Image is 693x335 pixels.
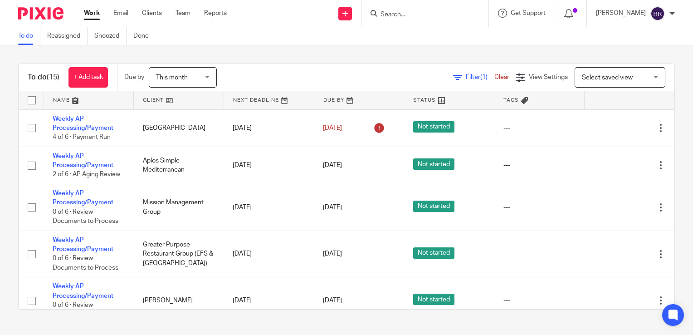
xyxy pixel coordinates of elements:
[134,231,224,277] td: Greater Purpose Restaurant Group (EFS & [GEOGRAPHIC_DATA])
[18,27,40,45] a: To do
[503,249,576,258] div: ---
[53,283,113,299] a: Weekly AP Processing/Payment
[53,116,113,131] a: Weekly AP Processing/Payment
[47,27,88,45] a: Reassigned
[53,302,118,318] span: 0 of 6 · Review Documents to Process
[413,201,454,212] span: Not started
[133,27,156,45] a: Done
[466,74,494,80] span: Filter
[224,277,314,324] td: [DATE]
[503,123,576,133] div: ---
[323,251,342,257] span: [DATE]
[503,161,576,170] div: ---
[596,9,646,18] p: [PERSON_NAME]
[53,153,113,168] a: Weekly AP Processing/Payment
[224,147,314,184] td: [DATE]
[503,98,519,103] span: Tags
[380,11,461,19] input: Search
[53,134,111,140] span: 4 of 6 · Payment Run
[529,74,568,80] span: View Settings
[224,231,314,277] td: [DATE]
[323,125,342,131] span: [DATE]
[134,277,224,324] td: [PERSON_NAME]
[582,74,633,81] span: Select saved view
[142,9,162,18] a: Clients
[503,296,576,305] div: ---
[134,184,224,231] td: Mission Management Group
[53,190,113,206] a: Weekly AP Processing/Payment
[53,256,118,271] span: 0 of 6 · Review Documents to Process
[53,209,118,225] span: 0 of 6 · Review Documents to Process
[413,247,454,259] span: Not started
[323,297,342,304] span: [DATE]
[94,27,127,45] a: Snoozed
[480,74,488,80] span: (1)
[650,6,665,21] img: svg%3E
[224,184,314,231] td: [DATE]
[53,237,113,252] a: Weekly AP Processing/Payment
[323,162,342,168] span: [DATE]
[323,204,342,211] span: [DATE]
[113,9,128,18] a: Email
[494,74,509,80] a: Clear
[53,172,120,178] span: 2 of 6 · AP Aging Review
[124,73,144,82] p: Due by
[413,121,454,133] span: Not started
[176,9,190,18] a: Team
[18,7,63,20] img: Pixie
[204,9,227,18] a: Reports
[134,147,224,184] td: Aplos Simple Mediterranean
[84,9,100,18] a: Work
[156,74,188,81] span: This month
[511,10,546,16] span: Get Support
[413,158,454,170] span: Not started
[47,74,59,81] span: (15)
[68,67,108,88] a: + Add task
[224,109,314,147] td: [DATE]
[413,294,454,305] span: Not started
[134,109,224,147] td: [GEOGRAPHIC_DATA]
[28,73,59,82] h1: To do
[503,203,576,212] div: ---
